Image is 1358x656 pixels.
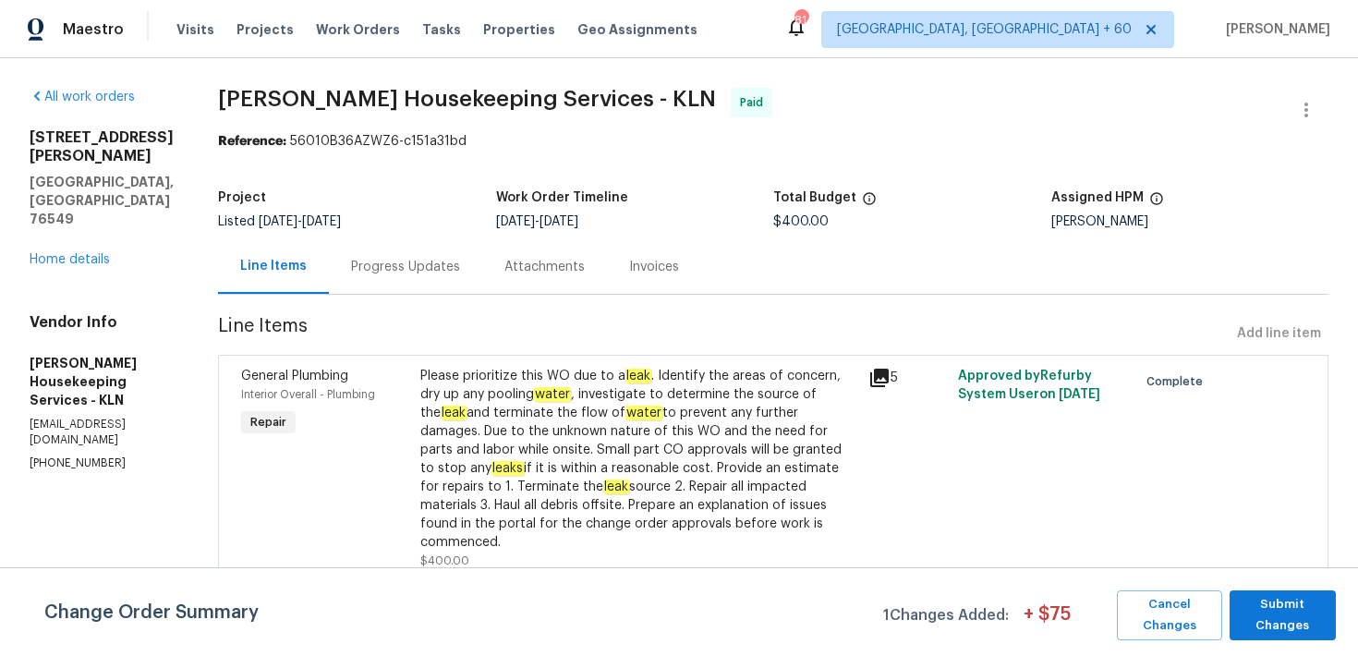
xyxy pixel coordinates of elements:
[176,20,214,39] span: Visits
[1126,594,1213,637] span: Cancel Changes
[30,313,174,332] h4: Vendor Info
[420,555,469,566] span: $400.00
[862,191,877,215] span: The total cost of line items that have been proposed by Opendoor. This sum includes line items th...
[218,135,286,148] b: Reference:
[773,215,829,228] span: $400.00
[603,480,629,494] em: leak
[218,88,716,110] span: [PERSON_NAME] Housekeeping Services - KLN
[441,406,467,420] em: leak
[483,20,555,39] span: Properties
[218,317,1230,351] span: Line Items
[496,215,535,228] span: [DATE]
[1230,590,1336,640] button: Submit Changes
[420,367,857,552] div: Please prioritize this WO due to a . Identify the areas of concern, dry up any pooling , investig...
[794,11,807,30] div: 814
[773,191,856,204] h5: Total Budget
[218,215,341,228] span: Listed
[837,20,1132,39] span: [GEOGRAPHIC_DATA], [GEOGRAPHIC_DATA] + 60
[625,406,662,420] em: water
[259,215,297,228] span: [DATE]
[958,370,1100,401] span: Approved by Refurby System User on
[63,20,124,39] span: Maestro
[868,367,947,389] div: 5
[491,461,524,476] em: leaks
[1219,20,1330,39] span: [PERSON_NAME]
[241,370,348,383] span: General Plumbing
[1239,594,1327,637] span: Submit Changes
[496,215,578,228] span: -
[1146,372,1210,391] span: Complete
[1059,388,1100,401] span: [DATE]
[316,20,400,39] span: Work Orders
[351,258,460,276] div: Progress Updates
[625,369,651,383] em: leak
[30,173,174,228] h5: [GEOGRAPHIC_DATA], [GEOGRAPHIC_DATA] 76549
[1149,191,1164,215] span: The hpm assigned to this work order.
[218,191,266,204] h5: Project
[30,456,174,471] p: [PHONE_NUMBER]
[30,253,110,266] a: Home details
[30,91,135,103] a: All work orders
[259,215,341,228] span: -
[241,389,375,400] span: Interior Overall - Plumbing
[243,413,294,431] span: Repair
[740,93,770,112] span: Paid
[30,354,174,409] h5: [PERSON_NAME] Housekeeping Services - KLN
[302,215,341,228] span: [DATE]
[1051,215,1329,228] div: [PERSON_NAME]
[240,257,307,275] div: Line Items
[236,20,294,39] span: Projects
[1117,590,1222,640] button: Cancel Changes
[44,590,259,640] span: Change Order Summary
[1024,605,1071,640] span: + $ 75
[629,258,679,276] div: Invoices
[218,132,1328,151] div: 56010B36AZWZ6-c151a31bd
[496,191,628,204] h5: Work Order Timeline
[1051,191,1144,204] h5: Assigned HPM
[30,128,174,165] h2: [STREET_ADDRESS][PERSON_NAME]
[30,417,174,448] p: [EMAIL_ADDRESS][DOMAIN_NAME]
[577,20,697,39] span: Geo Assignments
[540,215,578,228] span: [DATE]
[534,387,571,402] em: water
[883,598,1009,640] span: 1 Changes Added:
[422,23,461,36] span: Tasks
[504,258,585,276] div: Attachments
